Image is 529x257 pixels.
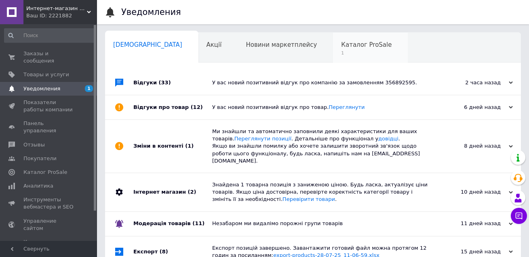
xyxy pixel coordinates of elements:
[207,41,222,48] span: Акції
[23,85,60,92] span: Уведомления
[191,104,203,110] span: (12)
[121,7,181,17] h1: Уведомления
[511,208,527,224] button: Чат с покупателем
[282,196,335,202] a: Перевірити товари
[26,12,97,19] div: Ваш ID: 2221882
[432,104,513,111] div: 6 дней назад
[160,249,168,255] span: (8)
[329,104,365,110] a: Переглянути
[212,79,432,86] div: У вас новий позитивний відгук про компанію за замовленням 356892595.
[133,95,212,119] div: Відгуки про товар
[212,104,432,111] div: У вас новий позитивний відгук про товар.
[212,220,432,227] div: Незабаром ми видалімо порожні групи товарів
[341,41,392,48] span: Каталог ProSale
[432,188,513,196] div: 10 дней назад
[26,5,87,12] span: Интернет-магазин "Optparfum"
[133,173,212,211] div: Інтернет магазин
[23,99,75,113] span: Показатели работы компании
[432,220,513,227] div: 11 дней назад
[23,169,67,176] span: Каталог ProSale
[159,79,171,86] span: (33)
[23,182,53,190] span: Аналитика
[113,41,182,48] span: [DEMOGRAPHIC_DATA]
[341,50,392,56] span: 1
[192,220,204,226] span: (11)
[185,143,194,149] span: (1)
[432,79,513,86] div: 2 часа назад
[378,136,398,142] a: довідці
[133,71,212,95] div: Відгуки
[133,212,212,236] div: Модерація товарів
[432,142,513,150] div: 8 дней назад
[4,28,95,43] input: Поиск
[85,85,93,92] span: 1
[23,120,75,134] span: Панель управления
[23,71,69,78] span: Товары и услуги
[212,181,432,203] div: Знайдена 1 товарна позиція з заниженою ціною. Будь ласка, актуалізує ціни товарів. Якщо ціна дост...
[23,238,75,253] span: Кошелек компании
[432,248,513,255] div: 15 дней назад
[23,196,75,211] span: Инструменты вебмастера и SEO
[212,128,432,165] div: Ми знайшли та автоматично заповнили деякі характеристики для ваших товарів. . Детальніше про функ...
[133,120,212,173] div: Зміни в контенті
[23,217,75,232] span: Управление сайтом
[234,136,291,142] a: Переглянути позиції
[246,41,317,48] span: Новини маркетплейсу
[188,189,196,195] span: (2)
[23,155,57,162] span: Покупатели
[23,50,75,65] span: Заказы и сообщения
[23,141,45,148] span: Отзывы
